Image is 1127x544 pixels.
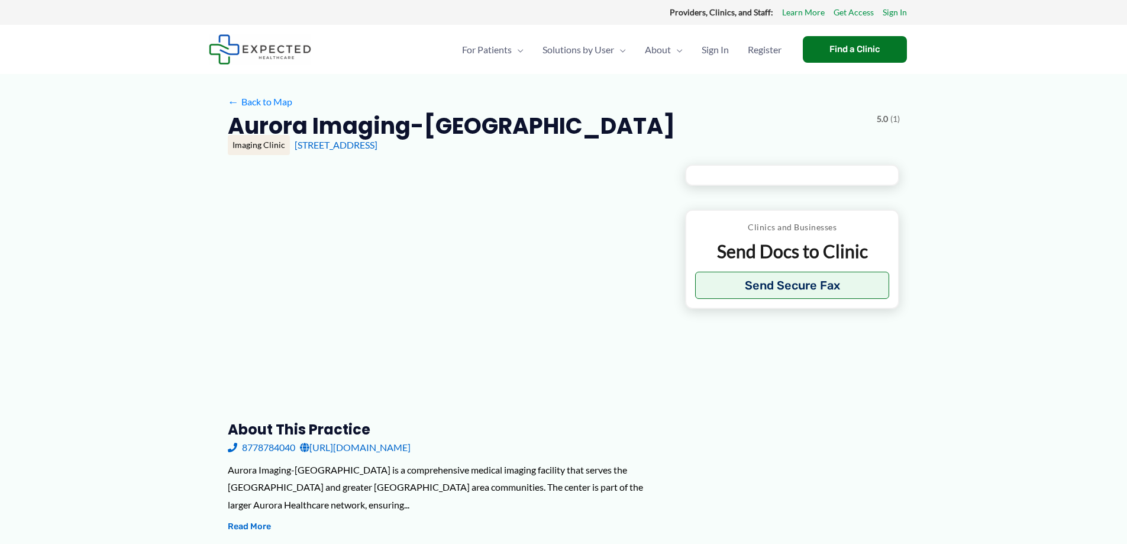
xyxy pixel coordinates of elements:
[228,111,675,140] h2: Aurora Imaging-[GEOGRAPHIC_DATA]
[228,520,271,534] button: Read More
[738,29,791,70] a: Register
[228,135,290,155] div: Imaging Clinic
[645,29,671,70] span: About
[228,420,666,439] h3: About this practice
[228,439,295,456] a: 8778784040
[635,29,692,70] a: AboutMenu Toggle
[692,29,738,70] a: Sign In
[542,29,614,70] span: Solutions by User
[748,29,782,70] span: Register
[883,5,907,20] a: Sign In
[300,439,411,456] a: [URL][DOMAIN_NAME]
[671,29,683,70] span: Menu Toggle
[670,7,773,17] strong: Providers, Clinics, and Staff:
[228,461,666,514] div: Aurora Imaging-[GEOGRAPHIC_DATA] is a comprehensive medical imaging facility that serves the [GEO...
[782,5,825,20] a: Learn More
[228,96,239,107] span: ←
[695,272,890,299] button: Send Secure Fax
[702,29,729,70] span: Sign In
[209,34,311,65] img: Expected Healthcare Logo - side, dark font, small
[453,29,533,70] a: For PatientsMenu Toggle
[295,139,377,150] a: [STREET_ADDRESS]
[614,29,626,70] span: Menu Toggle
[228,93,292,111] a: ←Back to Map
[890,111,900,127] span: (1)
[512,29,524,70] span: Menu Toggle
[695,240,890,263] p: Send Docs to Clinic
[462,29,512,70] span: For Patients
[877,111,888,127] span: 5.0
[834,5,874,20] a: Get Access
[453,29,791,70] nav: Primary Site Navigation
[803,36,907,63] a: Find a Clinic
[533,29,635,70] a: Solutions by UserMenu Toggle
[695,220,890,235] p: Clinics and Businesses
